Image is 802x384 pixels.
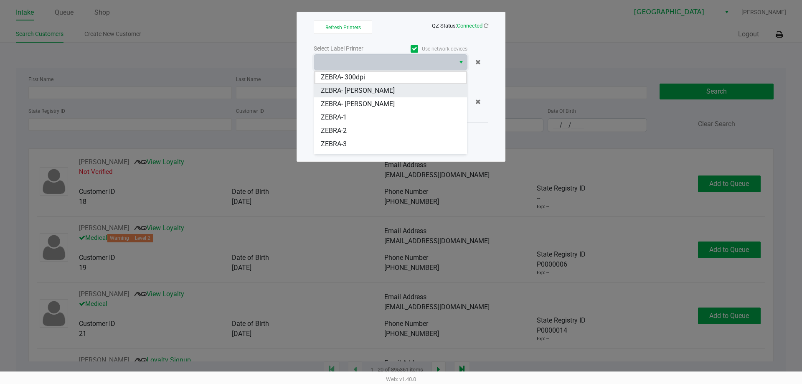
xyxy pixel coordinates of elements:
[457,23,482,29] span: Connected
[325,25,361,31] span: Refresh Printers
[432,23,488,29] span: QZ Status:
[321,126,347,136] span: ZEBRA-2
[321,139,347,149] span: ZEBRA-3
[314,44,391,53] div: Select Label Printer
[314,20,372,34] button: Refresh Printers
[321,86,395,96] span: ZEBRA- [PERSON_NAME]
[455,55,467,70] button: Select
[321,153,347,163] span: ZEBRA-4
[321,99,395,109] span: ZEBRA- [PERSON_NAME]
[321,72,365,82] span: ZEBRA- 300dpi
[386,376,416,382] span: Web: v1.40.0
[321,112,347,122] span: ZEBRA-1
[391,45,467,53] label: Use network devices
